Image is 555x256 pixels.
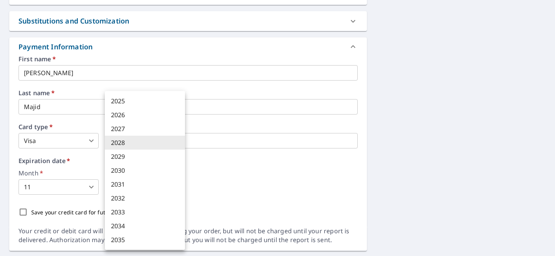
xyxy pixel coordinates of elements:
[105,205,185,219] li: 2033
[105,219,185,233] li: 2034
[105,108,185,122] li: 2026
[105,94,185,108] li: 2025
[105,136,185,150] li: 2028
[105,177,185,191] li: 2031
[105,122,185,136] li: 2027
[105,191,185,205] li: 2032
[105,163,185,177] li: 2030
[105,233,185,247] li: 2035
[105,150,185,163] li: 2029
